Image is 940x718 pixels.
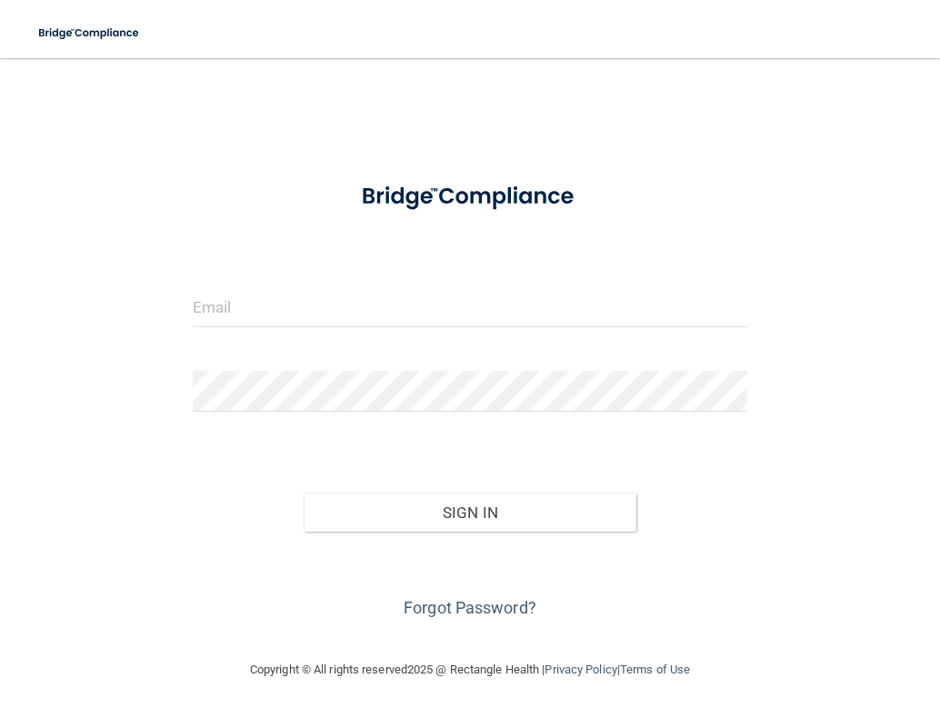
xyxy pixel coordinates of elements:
[338,167,602,226] img: bridge_compliance_login_screen.278c3ca4.svg
[27,15,152,52] img: bridge_compliance_login_screen.278c3ca4.svg
[138,641,802,699] div: Copyright © All rights reserved 2025 @ Rectangle Health | |
[545,663,616,676] a: Privacy Policy
[304,493,636,533] button: Sign In
[404,598,536,617] a: Forgot Password?
[620,663,690,676] a: Terms of Use
[193,286,748,327] input: Email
